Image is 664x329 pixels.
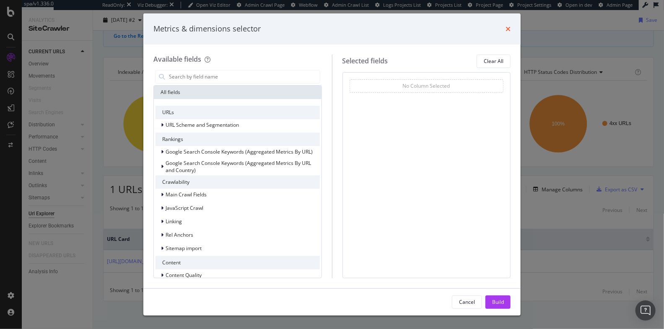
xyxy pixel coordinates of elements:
[154,86,322,99] div: All fields
[506,23,511,34] div: times
[166,121,239,128] span: URL Scheme and Segmentation
[166,159,311,174] span: Google Search Console Keywords (Aggregated Metrics By URL and Country)
[485,295,511,309] button: Build
[153,55,201,64] div: Available fields
[635,300,656,321] div: Open Intercom Messenger
[156,106,320,119] div: URLs
[477,55,511,68] button: Clear All
[168,70,320,83] input: Search by field name
[166,231,193,238] span: Rel Anchors
[166,245,202,252] span: Sitemap import
[156,175,320,189] div: Crawlability
[492,298,504,305] div: Build
[342,56,388,66] div: Selected fields
[166,148,313,155] span: Google Search Console Keywords (Aggregated Metrics By URL)
[166,218,182,225] span: Linking
[484,57,503,65] div: Clear All
[452,295,482,309] button: Cancel
[166,272,202,279] span: Content Quality
[166,191,207,198] span: Main Crawl Fields
[143,13,521,316] div: modal
[403,82,450,89] div: No Column Selected
[166,204,203,211] span: JavaScript Crawl
[153,23,261,34] div: Metrics & dimensions selector
[156,256,320,269] div: Content
[459,298,475,305] div: Cancel
[156,133,320,146] div: Rankings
